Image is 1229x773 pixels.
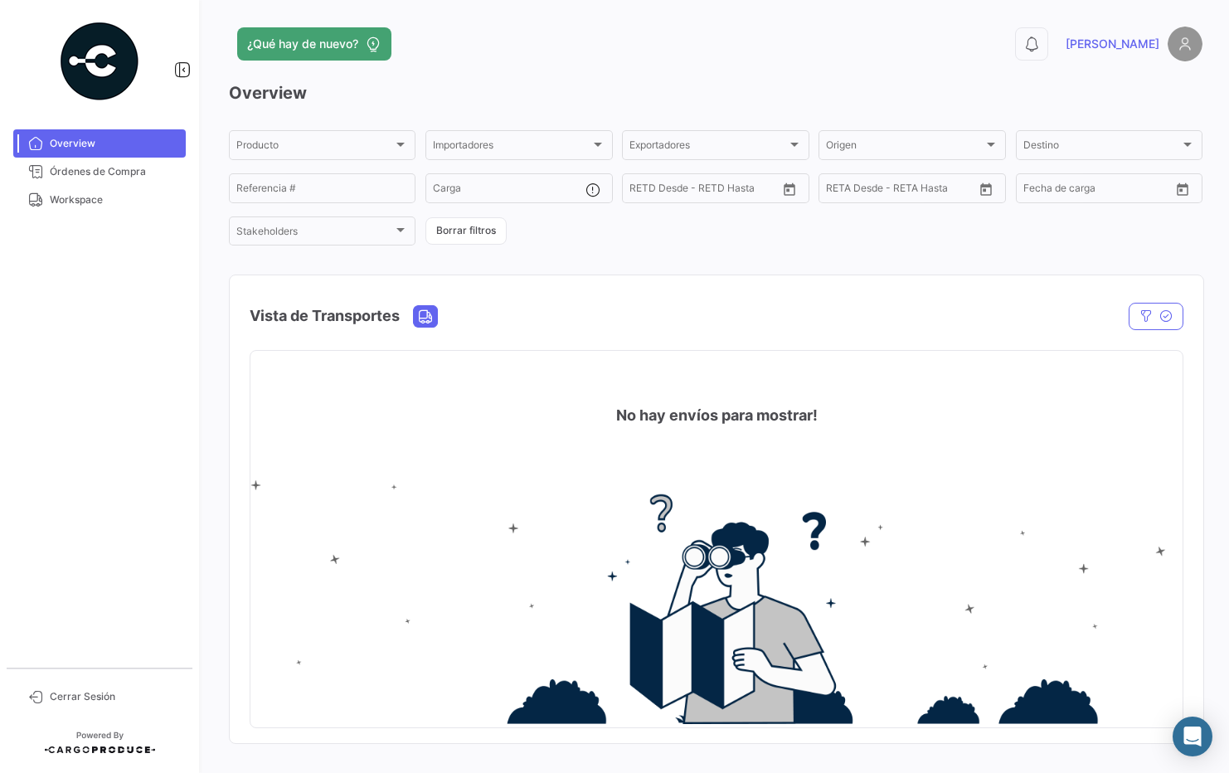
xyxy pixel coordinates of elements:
input: Desde [1023,185,1053,197]
button: Borrar filtros [425,217,507,245]
button: Open calendar [777,177,802,202]
h4: Vista de Transportes [250,304,400,328]
h4: No hay envíos para mostrar! [616,404,818,427]
span: Exportadores [629,142,786,153]
a: Workspace [13,186,186,214]
button: ¿Qué hay de nuevo? [237,27,391,61]
span: Órdenes de Compra [50,164,179,179]
span: Cerrar Sesión [50,689,179,704]
img: placeholder-user.png [1168,27,1202,61]
div: Abrir Intercom Messenger [1173,717,1212,756]
input: Hasta [671,185,741,197]
span: Origen [826,142,983,153]
input: Desde [629,185,659,197]
span: Importadores [433,142,590,153]
h3: Overview [229,81,1202,105]
input: Hasta [867,185,938,197]
input: Desde [826,185,856,197]
button: Land [414,306,437,327]
span: Producto [236,142,393,153]
img: no-info.png [250,480,1183,724]
button: Open calendar [1170,177,1195,202]
span: [PERSON_NAME] [1066,36,1159,52]
span: Overview [50,136,179,151]
span: Workspace [50,192,179,207]
a: Overview [13,129,186,158]
span: Stakeholders [236,228,393,240]
span: Destino [1023,142,1180,153]
input: Hasta [1065,185,1135,197]
span: ¿Qué hay de nuevo? [247,36,358,52]
img: powered-by.png [58,20,141,103]
a: Órdenes de Compra [13,158,186,186]
button: Open calendar [974,177,998,202]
